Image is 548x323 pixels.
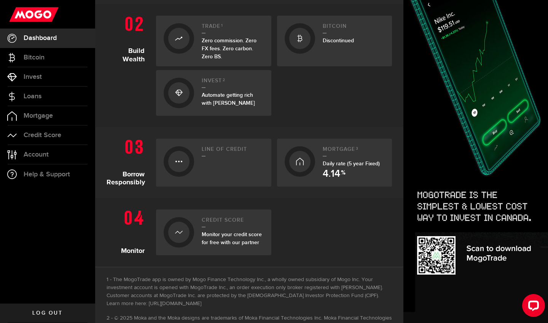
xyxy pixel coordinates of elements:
span: Zero commission. Zero FX fees. Zero carbon. Zero BS. [202,37,256,60]
sup: 3 [356,146,358,151]
iframe: LiveChat chat widget [516,291,548,323]
h1: Build Wealth [107,12,150,116]
span: % [341,170,346,179]
a: Credit ScoreMonitor your credit score for free with our partner [156,209,271,255]
li: The MogoTrade app is owned by Mogo Finance Technology Inc., a wholly owned subsidiary of Mogo Inc... [107,276,392,308]
a: Mortgage3Daily rate (5 year Fixed) 4.14 % [277,139,392,187]
a: BitcoinDiscontinued [277,16,392,66]
span: Credit Score [24,132,61,139]
span: Daily rate (5 year Fixed) [323,160,380,167]
span: Discontinued [323,37,354,44]
span: Invest [24,74,42,80]
h2: Trade [202,23,264,34]
span: Account [24,151,49,158]
sup: 1 [221,23,223,28]
span: 4.14 [323,169,340,179]
a: Invest2Automate getting rich with [PERSON_NAME] [156,70,271,116]
h1: Monitor [107,206,150,255]
a: Trade1Zero commission. Zero FX fees. Zero carbon. Zero BS. [156,16,271,66]
span: Bitcoin [24,54,45,61]
span: Monitor your credit score for free with our partner [202,231,262,246]
h2: Line of credit [202,146,264,157]
span: Mortgage [24,112,53,119]
span: Loans [24,93,41,100]
span: Log out [32,310,62,316]
sup: 2 [223,78,225,82]
span: Dashboard [24,35,57,42]
h2: Credit Score [202,217,264,227]
h2: Mortgage [323,146,385,157]
h2: Invest [202,78,264,88]
h2: Bitcoin [323,23,385,34]
span: Automate getting rich with [PERSON_NAME] [202,92,255,106]
span: Help & Support [24,171,70,178]
a: Line of credit [156,139,271,187]
h1: Borrow Responsibly [107,135,150,187]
